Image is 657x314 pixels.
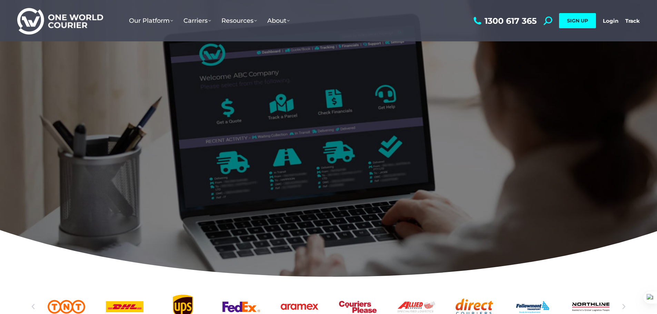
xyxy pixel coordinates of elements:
span: About [267,17,290,24]
img: One World Courier [17,7,103,35]
span: Resources [221,17,257,24]
span: Our Platform [129,17,173,24]
a: Track [625,18,640,24]
span: SIGN UP [567,18,588,24]
a: SIGN UP [559,13,596,28]
a: Carriers [178,10,216,31]
a: About [262,10,295,31]
a: Resources [216,10,262,31]
a: 1300 617 365 [472,17,537,25]
a: Our Platform [124,10,178,31]
a: Login [603,18,618,24]
span: Carriers [183,17,211,24]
